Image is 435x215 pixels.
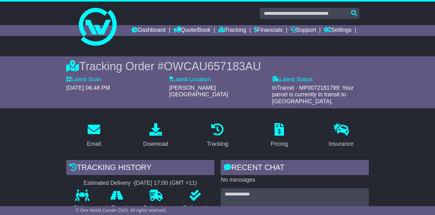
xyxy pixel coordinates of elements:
[221,177,369,184] p: No messages
[272,76,312,83] label: Latest Status
[98,205,136,212] p: In Transit
[291,25,316,36] a: Support
[254,25,283,36] a: Financials
[173,25,211,36] a: Quote/Book
[136,205,176,212] p: Delivering
[66,85,110,91] span: [DATE] 06:48 PM
[272,85,354,105] span: InTransit - MP0072181799: Your parcel is currently in transit to [GEOGRAPHIC_DATA].
[164,60,261,73] span: OWCAU657183AU
[66,205,98,212] p: Pickup
[203,121,232,150] a: Tracking
[324,25,351,36] a: Settings
[270,140,288,148] div: Pricing
[66,160,214,177] div: Tracking history
[66,59,369,73] div: Tracking Order #
[176,205,215,212] p: Delivered
[143,140,168,148] div: Download
[132,25,165,36] a: Dashboard
[169,76,211,83] label: Latest Location
[87,140,101,148] div: Email
[76,208,167,213] span: © One World Courier 2025. All rights reserved.
[66,76,101,83] label: Latest Scan
[328,140,353,148] div: Insurance
[139,121,172,150] a: Download
[83,121,105,150] a: Email
[218,25,246,36] a: Tracking
[169,85,228,98] span: [PERSON_NAME][GEOGRAPHIC_DATA]
[266,121,292,150] a: Pricing
[207,140,228,148] div: Tracking
[221,160,369,177] div: RECENT CHAT
[66,180,214,187] div: Estimated Delivery -
[324,121,357,150] a: Insurance
[134,180,197,187] div: [DATE] 17:00 (GMT +11)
